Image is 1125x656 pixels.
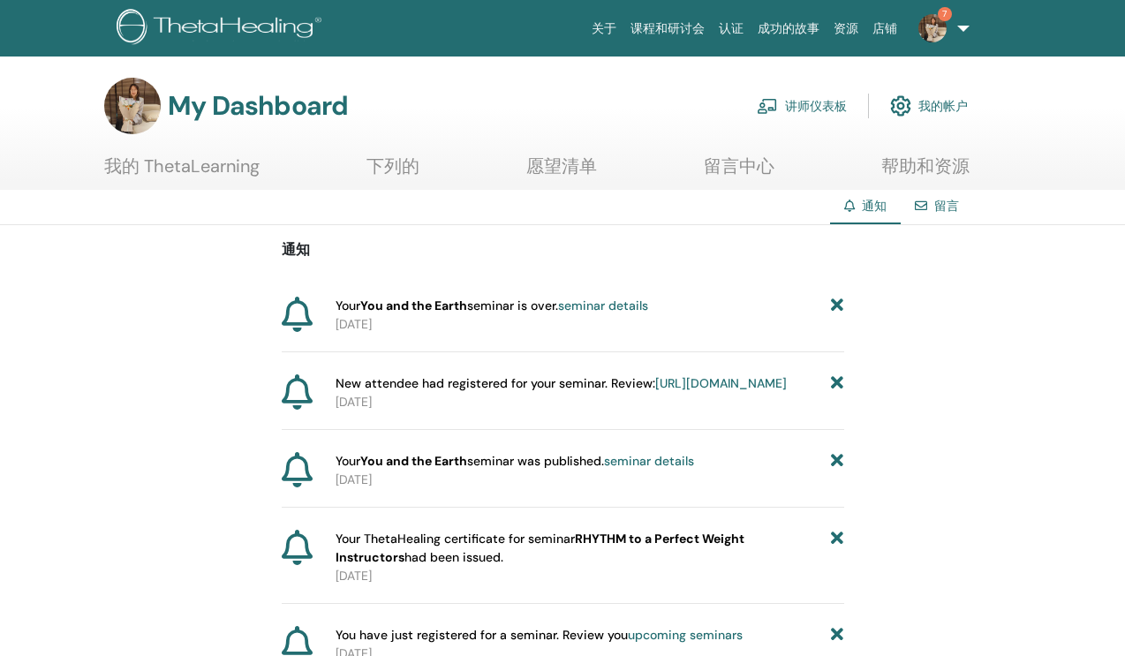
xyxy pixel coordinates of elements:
a: 帮助和资源 [881,155,970,190]
span: New attendee had registered for your seminar. Review: [336,374,787,393]
img: default.jpg [104,78,161,134]
span: Your ThetaHealing certificate for seminar had been issued. [336,530,832,567]
span: 通知 [862,198,887,214]
p: [DATE] [336,567,844,585]
p: [DATE] [336,315,844,334]
a: [URL][DOMAIN_NAME] [655,375,787,391]
img: default.jpg [918,14,947,42]
strong: You and the Earth [360,453,467,469]
a: 资源 [827,12,865,45]
a: 留言 [934,198,959,214]
img: logo.png [117,9,328,49]
a: upcoming seminars [628,627,743,643]
p: [DATE] [336,471,844,489]
a: 认证 [712,12,751,45]
img: cog.svg [890,91,911,121]
p: [DATE] [336,393,844,411]
a: 下列的 [366,155,419,190]
a: 课程和研讨会 [623,12,712,45]
span: Your seminar was published. [336,452,694,471]
a: seminar details [558,298,648,313]
a: 讲师仪表板 [757,87,847,125]
strong: You and the Earth [360,298,467,313]
a: 成功的故事 [751,12,827,45]
p: 通知 [282,239,844,260]
img: chalkboard-teacher.svg [757,98,778,114]
a: seminar details [604,453,694,469]
span: Your seminar is over. [336,297,648,315]
span: You have just registered for a seminar. Review you [336,626,743,645]
a: 留言中心 [704,155,774,190]
a: 我的帐户 [890,87,968,125]
h3: My Dashboard [168,90,348,122]
a: 店铺 [865,12,904,45]
span: 7 [938,7,952,21]
a: 关于 [585,12,623,45]
a: 愿望清单 [526,155,597,190]
a: 我的 ThetaLearning [104,155,260,190]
